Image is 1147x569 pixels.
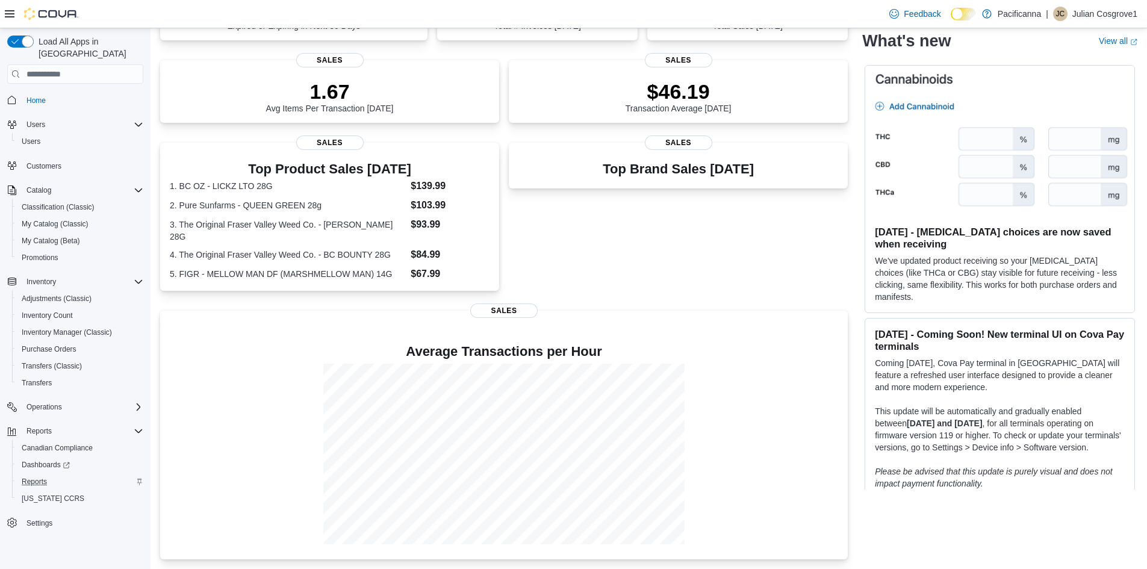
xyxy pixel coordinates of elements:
[17,474,143,489] span: Reports
[2,273,148,290] button: Inventory
[17,474,52,489] a: Reports
[12,216,148,232] button: My Catalog (Classic)
[626,79,732,104] p: $46.19
[22,460,70,470] span: Dashboards
[17,441,143,455] span: Canadian Compliance
[26,185,51,195] span: Catalog
[1055,7,1065,21] span: JC
[17,458,143,472] span: Dashboards
[411,217,490,232] dd: $93.99
[22,275,61,289] button: Inventory
[951,8,976,20] input: Dark Mode
[17,200,143,214] span: Classification (Classic)
[296,135,364,150] span: Sales
[170,249,406,261] dt: 4. The Original Fraser Valley Weed Co. - BC BOUNTY 28G
[998,7,1041,21] p: Pacificanna
[170,199,406,211] dt: 2. Pure Sunfarms - QUEEN GREEN 28g
[2,91,148,108] button: Home
[22,311,73,320] span: Inventory Count
[411,198,490,213] dd: $103.99
[17,308,78,323] a: Inventory Count
[170,219,406,243] dt: 3. The Original Fraser Valley Weed Co. - [PERSON_NAME] 28G
[2,399,148,415] button: Operations
[17,134,45,149] a: Users
[1053,7,1068,21] div: Julian Cosgrove1
[884,2,945,26] a: Feedback
[22,400,67,414] button: Operations
[22,117,50,132] button: Users
[411,267,490,281] dd: $67.99
[1046,7,1048,21] p: |
[296,53,364,67] span: Sales
[26,161,61,171] span: Customers
[170,344,838,359] h4: Average Transactions per Hour
[26,120,45,129] span: Users
[7,86,143,563] nav: Complex example
[470,303,538,318] span: Sales
[12,375,148,391] button: Transfers
[26,277,56,287] span: Inventory
[12,341,148,358] button: Purchase Orders
[12,456,148,473] a: Dashboards
[12,490,148,507] button: [US_STATE] CCRS
[17,134,143,149] span: Users
[22,361,82,371] span: Transfers (Classic)
[875,328,1125,352] h3: [DATE] - Coming Soon! New terminal UI on Cova Pay terminals
[22,378,52,388] span: Transfers
[22,236,80,246] span: My Catalog (Beta)
[17,376,57,390] a: Transfers
[17,291,143,306] span: Adjustments (Classic)
[17,376,143,390] span: Transfers
[24,8,78,20] img: Cova
[22,202,95,212] span: Classification (Classic)
[1099,36,1137,46] a: View allExternal link
[170,268,406,280] dt: 5. FIGR - MELLOW MAN DF (MARSHMELLOW MAN) 14G
[2,157,148,175] button: Customers
[26,402,62,412] span: Operations
[26,518,52,528] span: Settings
[22,275,143,289] span: Inventory
[411,179,490,193] dd: $139.99
[17,342,81,356] a: Purchase Orders
[22,183,56,197] button: Catalog
[22,137,40,146] span: Users
[22,516,57,530] a: Settings
[17,491,143,506] span: Washington CCRS
[170,162,490,176] h3: Top Product Sales [DATE]
[12,133,148,150] button: Users
[17,359,143,373] span: Transfers (Classic)
[17,491,89,506] a: [US_STATE] CCRS
[17,458,75,472] a: Dashboards
[22,424,143,438] span: Reports
[2,514,148,532] button: Settings
[170,180,406,192] dt: 1. BC OZ - LICKZ LTO 28G
[12,290,148,307] button: Adjustments (Classic)
[26,426,52,436] span: Reports
[17,250,63,265] a: Promotions
[2,116,148,133] button: Users
[603,162,754,176] h3: Top Brand Sales [DATE]
[22,344,76,354] span: Purchase Orders
[12,358,148,375] button: Transfers (Classic)
[17,234,85,248] a: My Catalog (Beta)
[411,247,490,262] dd: $84.99
[12,440,148,456] button: Canadian Compliance
[1130,38,1137,45] svg: External link
[875,466,1113,488] em: Please be advised that this update is purely visual and does not impact payment functionality.
[22,219,89,229] span: My Catalog (Classic)
[266,79,394,113] div: Avg Items Per Transaction [DATE]
[34,36,143,60] span: Load All Apps in [GEOGRAPHIC_DATA]
[904,8,940,20] span: Feedback
[17,325,117,340] a: Inventory Manager (Classic)
[22,159,66,173] a: Customers
[22,328,112,337] span: Inventory Manager (Classic)
[266,79,394,104] p: 1.67
[12,199,148,216] button: Classification (Classic)
[645,135,712,150] span: Sales
[12,324,148,341] button: Inventory Manager (Classic)
[17,441,98,455] a: Canadian Compliance
[875,254,1125,302] p: We've updated product receiving so your [MEDICAL_DATA] choices (like THCa or CBG) stay visible fo...
[22,253,58,263] span: Promotions
[17,308,143,323] span: Inventory Count
[907,418,982,428] strong: [DATE] and [DATE]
